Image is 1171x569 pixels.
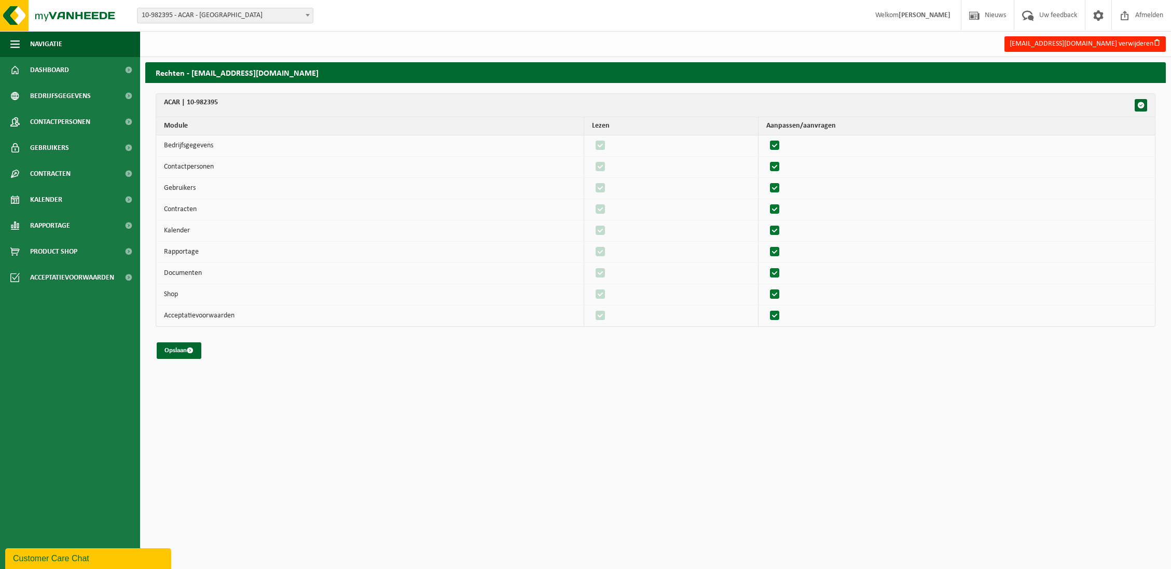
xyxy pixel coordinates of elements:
td: Shop [156,284,584,306]
span: Contracten [30,161,71,187]
td: Rapportage [156,242,584,263]
td: Kalender [156,220,584,242]
td: Documenten [156,263,584,284]
td: Bedrijfsgegevens [156,135,584,157]
span: Gebruikers [30,135,69,161]
span: Dashboard [30,57,69,83]
strong: [PERSON_NAME] [899,11,950,19]
span: Navigatie [30,31,62,57]
th: Module [156,117,584,135]
span: Contactpersonen [30,109,90,135]
span: 10-982395 - ACAR - SINT-NIKLAAS [137,8,313,23]
td: Contracten [156,199,584,220]
span: 10-982395 - ACAR - SINT-NIKLAAS [137,8,313,23]
button: [EMAIL_ADDRESS][DOMAIN_NAME] verwijderen [1004,36,1166,52]
span: Kalender [30,187,62,213]
span: Product Shop [30,239,77,265]
span: Rapportage [30,213,70,239]
button: Opslaan [157,342,201,359]
td: Gebruikers [156,178,584,199]
th: ACAR | 10-982395 [156,94,1155,117]
td: Contactpersonen [156,157,584,178]
span: Bedrijfsgegevens [30,83,91,109]
th: Lezen [584,117,759,135]
th: Aanpassen/aanvragen [759,117,1155,135]
iframe: chat widget [5,546,173,569]
span: Acceptatievoorwaarden [30,265,114,290]
td: Acceptatievoorwaarden [156,306,584,326]
h2: Rechten - [EMAIL_ADDRESS][DOMAIN_NAME] [145,62,1166,82]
